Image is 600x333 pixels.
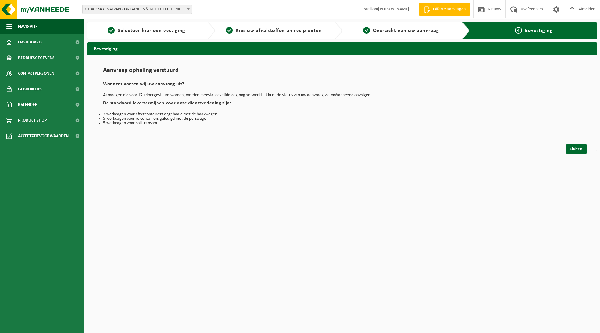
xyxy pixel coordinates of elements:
span: 1 [108,27,115,34]
li: 5 werkdagen voor rolcontainers geledigd met de perswagen [103,117,581,121]
span: Navigatie [18,19,37,34]
span: Dashboard [18,34,42,50]
h2: De standaard levertermijnen voor onze dienstverlening zijn: [103,101,581,109]
p: Aanvragen die voor 17u doorgestuurd worden, worden meestal dezelfde dag nog verwerkt. U kunt de s... [103,93,581,98]
span: Gebruikers [18,81,42,97]
span: Kalender [18,97,37,113]
span: 4 [515,27,522,34]
a: 1Selecteer hier een vestiging [91,27,202,34]
span: 3 [363,27,370,34]
a: Offerte aanvragen [419,3,470,16]
a: Sluiten [566,144,587,154]
span: 2 [226,27,233,34]
span: Contactpersonen [18,66,54,81]
li: 5 werkdagen voor collitransport [103,121,581,125]
span: Bedrijfsgegevens [18,50,55,66]
span: Selecteer hier een vestiging [118,28,185,33]
strong: [PERSON_NAME] [378,7,409,12]
span: Overzicht van uw aanvraag [373,28,439,33]
span: Kies uw afvalstoffen en recipiënten [236,28,322,33]
h1: Aanvraag ophaling verstuurd [103,67,581,77]
h2: Bevestiging [87,42,597,54]
span: Product Shop [18,113,47,128]
h2: Wanneer voeren wij uw aanvraag uit? [103,82,581,90]
span: Offerte aanvragen [432,6,467,13]
span: 01-003543 - VALVAN CONTAINERS & MILIEUTECH - MENEN [83,5,192,14]
a: 2Kies uw afvalstoffen en recipiënten [218,27,330,34]
span: Acceptatievoorwaarden [18,128,69,144]
span: Bevestiging [525,28,553,33]
li: 3 werkdagen voor afzetcontainers opgehaald met de haakwagen [103,112,581,117]
a: 3Overzicht van uw aanvraag [345,27,457,34]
